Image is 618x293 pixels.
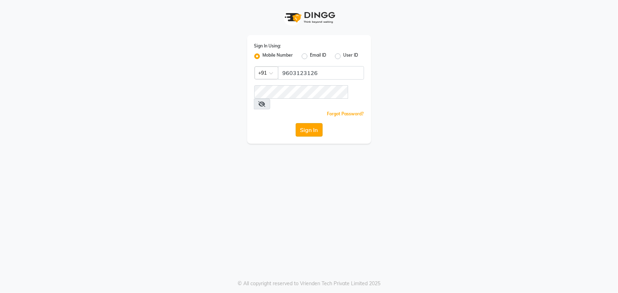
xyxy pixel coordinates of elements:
[296,123,323,137] button: Sign In
[278,66,364,80] input: Username
[263,52,293,61] label: Mobile Number
[344,52,358,61] label: User ID
[281,7,338,28] img: logo1.svg
[254,43,281,49] label: Sign In Using:
[254,85,348,99] input: Username
[327,111,364,116] a: Forgot Password?
[310,52,327,61] label: Email ID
